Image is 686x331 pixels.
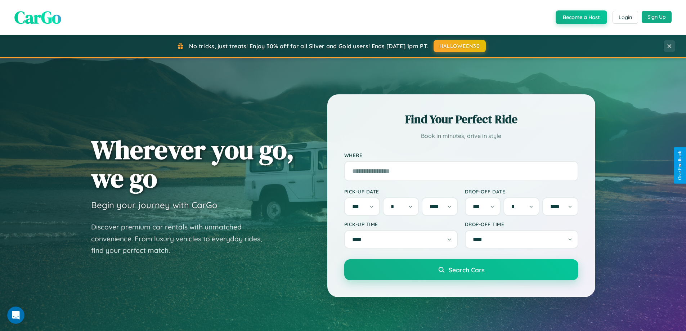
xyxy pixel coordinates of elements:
label: Drop-off Date [465,188,578,194]
span: CarGo [14,5,61,29]
label: Pick-up Date [344,188,458,194]
h3: Begin your journey with CarGo [91,200,218,210]
button: Search Cars [344,259,578,280]
h2: Find Your Perfect Ride [344,111,578,127]
button: Sign Up [642,11,672,23]
label: Drop-off Time [465,221,578,227]
span: No tricks, just treats! Enjoy 30% off for all Silver and Gold users! Ends [DATE] 1pm PT. [189,43,428,50]
div: Give Feedback [677,151,682,180]
p: Discover premium car rentals with unmatched convenience. From luxury vehicles to everyday rides, ... [91,221,271,256]
label: Where [344,152,578,158]
span: Search Cars [449,266,484,274]
button: Login [613,11,638,24]
p: Book in minutes, drive in style [344,131,578,141]
button: Become a Host [556,10,607,24]
button: HALLOWEEN30 [434,40,486,52]
h1: Wherever you go, we go [91,135,294,192]
label: Pick-up Time [344,221,458,227]
iframe: Intercom live chat [7,307,24,324]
